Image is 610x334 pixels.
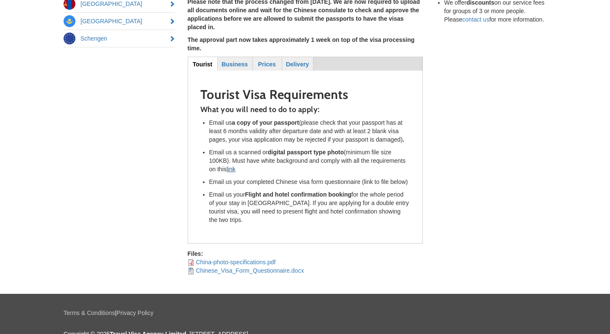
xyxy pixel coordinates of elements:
a: link [227,166,236,172]
li: Email us your for the whole period of your stay in [GEOGRAPHIC_DATA]. If you are applying for a d... [209,190,410,224]
img: application/pdf [188,259,194,266]
img: application/vnd.openxmlformats-officedocument.wordprocessingml.document [188,268,194,274]
strong: Delivery [286,61,309,68]
strong: The approval part now takes approximately 1 week on top of the visa processing time. [188,36,415,52]
strong: . [402,136,404,143]
a: [GEOGRAPHIC_DATA] [64,13,175,30]
strong: a copy of your passport [232,119,299,126]
a: Chinese_Visa_Form_Questionnaire.docx [196,267,304,274]
a: Prices [253,57,281,70]
li: Email us (please check that your passport has at least 6 months validity after departure date and... [209,118,410,144]
a: contact us [462,16,489,23]
h4: What you will need to do to apply: [200,106,410,114]
strong: Business [222,61,248,68]
div: Files: [188,249,423,258]
h2: Tourist Visa Requirements [200,88,410,101]
strong: Tourist [193,61,212,68]
strong: Prices [258,61,276,68]
a: Business [218,57,252,70]
strong: digital passport type photo [268,149,344,156]
a: China-photo-specifications.pdf [196,259,275,266]
p: | [64,309,546,317]
li: Email us a scanned or (minimum file size 100KB). Must have white background and comply with all t... [209,148,410,173]
a: Delivery [283,57,313,70]
a: Schengen [64,30,175,47]
a: Terms & Conditions [64,309,115,316]
a: Privacy Policy [116,309,153,316]
li: Email us your completed Chinese visa form questionnaire (link to file below) [209,178,410,186]
strong: Flight and hotel confirmation booking [245,191,351,198]
a: Tourist [188,57,217,70]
